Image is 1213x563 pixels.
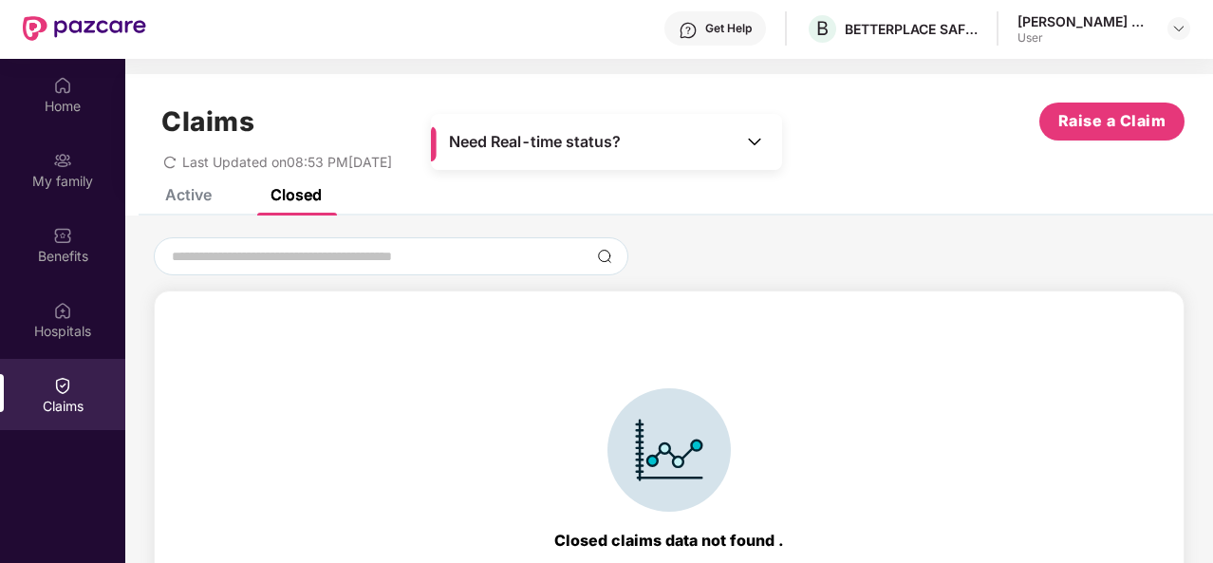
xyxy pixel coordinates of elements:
[705,21,752,36] div: Get Help
[607,388,731,512] img: svg+xml;base64,PHN2ZyBpZD0iSWNvbl9DbGFpbSIgZGF0YS1uYW1lPSJJY29uIENsYWltIiB4bWxucz0iaHR0cDovL3d3dy...
[449,132,621,152] span: Need Real-time status?
[597,249,612,264] img: svg+xml;base64,PHN2ZyBpZD0iU2VhcmNoLTMyeDMyIiB4bWxucz0iaHR0cDovL3d3dy53My5vcmcvMjAwMC9zdmciIHdpZH...
[161,105,254,138] h1: Claims
[845,20,978,38] div: BETTERPLACE SAFETY SOLUTIONS PRIVATE LIMITED
[53,151,72,170] img: svg+xml;base64,PHN2ZyB3aWR0aD0iMjAiIGhlaWdodD0iMjAiIHZpZXdCb3g9IjAgMCAyMCAyMCIgZmlsbD0ibm9uZSIgeG...
[1017,12,1150,30] div: [PERSON_NAME] K V
[53,376,72,395] img: svg+xml;base64,PHN2ZyBpZD0iQ2xhaW0iIHhtbG5zPSJodHRwOi8vd3d3LnczLm9yZy8yMDAwL3N2ZyIgd2lkdGg9IjIwIi...
[53,226,72,245] img: svg+xml;base64,PHN2ZyBpZD0iQmVuZWZpdHMiIHhtbG5zPSJodHRwOi8vd3d3LnczLm9yZy8yMDAwL3N2ZyIgd2lkdGg9Ij...
[1171,21,1186,36] img: svg+xml;base64,PHN2ZyBpZD0iRHJvcGRvd24tMzJ4MzIiIHhtbG5zPSJodHRwOi8vd3d3LnczLm9yZy8yMDAwL3N2ZyIgd2...
[679,21,698,40] img: svg+xml;base64,PHN2ZyBpZD0iSGVscC0zMngzMiIgeG1sbnM9Imh0dHA6Ly93d3cudzMub3JnLzIwMDAvc3ZnIiB3aWR0aD...
[1039,103,1185,141] button: Raise a Claim
[163,154,177,170] span: redo
[745,132,764,151] img: Toggle Icon
[53,301,72,320] img: svg+xml;base64,PHN2ZyBpZD0iSG9zcGl0YWxzIiB4bWxucz0iaHR0cDovL3d3dy53My5vcmcvMjAwMC9zdmciIHdpZHRoPS...
[1017,30,1150,46] div: User
[271,185,322,204] div: Closed
[182,154,392,170] span: Last Updated on 08:53 PM[DATE]
[165,185,212,204] div: Active
[1058,109,1166,133] span: Raise a Claim
[554,531,784,550] div: Closed claims data not found .
[816,17,829,40] span: B
[53,76,72,95] img: svg+xml;base64,PHN2ZyBpZD0iSG9tZSIgeG1sbnM9Imh0dHA6Ly93d3cudzMub3JnLzIwMDAvc3ZnIiB3aWR0aD0iMjAiIG...
[23,16,146,41] img: New Pazcare Logo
